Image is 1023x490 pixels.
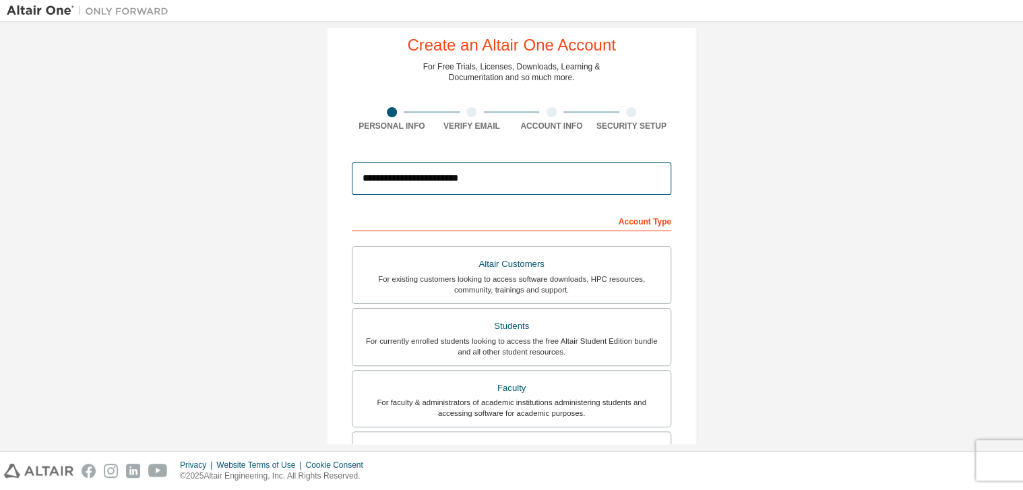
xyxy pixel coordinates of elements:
[7,4,175,18] img: Altair One
[82,464,96,478] img: facebook.svg
[305,460,371,470] div: Cookie Consent
[104,464,118,478] img: instagram.svg
[180,460,216,470] div: Privacy
[126,464,140,478] img: linkedin.svg
[361,440,662,459] div: Everyone else
[432,121,512,131] div: Verify Email
[352,210,671,231] div: Account Type
[148,464,168,478] img: youtube.svg
[511,121,592,131] div: Account Info
[352,121,432,131] div: Personal Info
[592,121,672,131] div: Security Setup
[361,336,662,357] div: For currently enrolled students looking to access the free Altair Student Edition bundle and all ...
[361,379,662,398] div: Faculty
[4,464,73,478] img: altair_logo.svg
[361,274,662,295] div: For existing customers looking to access software downloads, HPC resources, community, trainings ...
[180,470,371,482] p: © 2025 Altair Engineering, Inc. All Rights Reserved.
[361,397,662,419] div: For faculty & administrators of academic institutions administering students and accessing softwa...
[361,255,662,274] div: Altair Customers
[216,460,305,470] div: Website Terms of Use
[407,37,616,53] div: Create an Altair One Account
[423,61,600,83] div: For Free Trials, Licenses, Downloads, Learning & Documentation and so much more.
[361,317,662,336] div: Students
